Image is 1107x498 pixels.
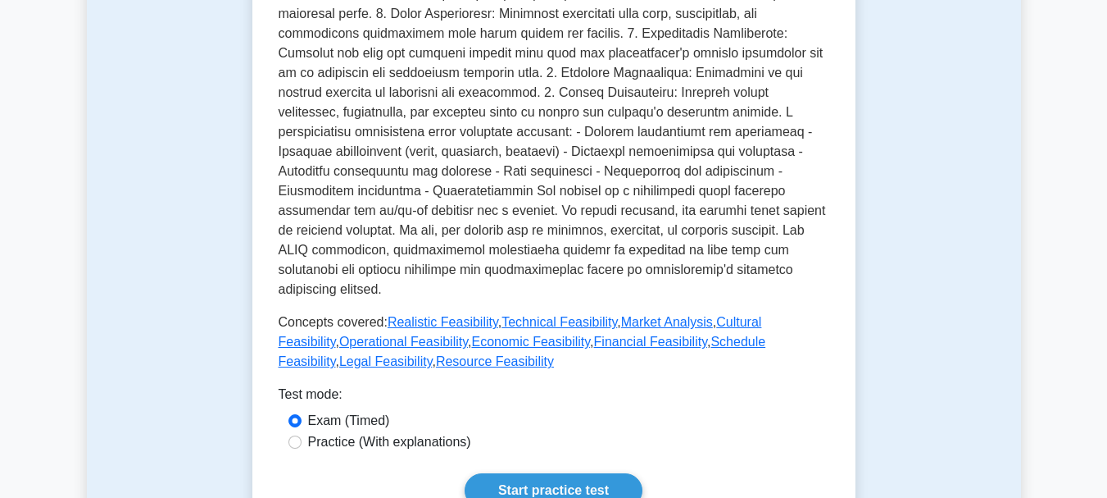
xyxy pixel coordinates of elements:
p: Concepts covered: , , , , , , , , , [279,313,829,372]
a: Market Analysis [621,315,713,329]
label: Practice (With explanations) [308,432,471,452]
div: Test mode: [279,385,829,411]
a: Realistic Feasibility [388,315,498,329]
a: Legal Feasibility [339,354,433,368]
a: Technical Feasibility [501,315,617,329]
a: Economic Feasibility [471,335,590,349]
a: Operational Feasibility [339,335,468,349]
label: Exam (Timed) [308,411,390,431]
a: Financial Feasibility [594,335,707,349]
a: Resource Feasibility [436,354,554,368]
